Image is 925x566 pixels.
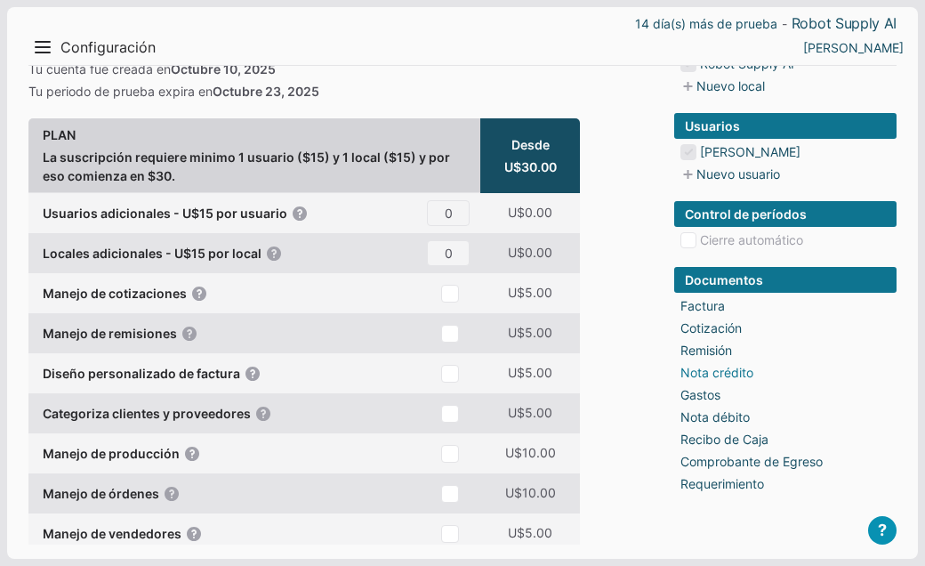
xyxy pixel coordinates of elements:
[680,452,823,471] a: Comprobante de Egreso
[508,523,552,542] span: U$5.00
[254,405,272,423] i: Agrupa tus clientes y proveedores y obtén reportes por dichos grupos
[244,365,261,383] i: Impacta a tus clientes con un diseño personalizado de factura en PDF. Más detalles sobre costos d...
[291,205,309,222] i: Trabaja con tus empleados y asígnales distintos niveles de acceso y permisos.
[505,443,556,462] span: U$10.00
[28,60,660,78] div: Tu cuenta fue creada en
[163,485,181,503] i: Procesa múltiples órdenes rápidamente (despacharlas e imprimir las facturas en lotes)
[43,364,240,383] b: Diseño personalizado de factura
[43,524,181,543] b: Manejo de vendedores
[43,484,159,503] b: Manejo de órdenes
[43,324,177,343] b: Manejo de remisiones
[508,363,552,382] span: U$5.00
[508,323,552,342] span: U$5.00
[171,61,276,77] b: Octubre 10, 2025
[679,165,780,183] a: Nuevo usuario
[505,483,556,502] span: U$10.00
[680,385,720,404] a: Gastos
[43,204,287,222] b: Usuarios adicionales - U$15 por usuario
[28,33,57,61] button: Menu
[803,38,904,57] a: Maria Campias
[680,474,764,493] a: Requerimiento
[508,243,552,262] span: U$0.00
[680,296,725,315] a: Factura
[782,19,787,29] span: -
[185,525,203,543] i: Asigna transacciones de ingresos a vendedores para obtener reportes por vendedor y calcular comis...
[674,267,897,293] div: Documentos
[679,77,765,95] a: Nuevo local
[680,363,753,382] a: Nota crédito
[190,285,208,303] i: Crea y envía cotizaciones y haz seguimiento hasta que se conviertan en facturas
[213,84,319,99] b: Octubre 23, 2025
[680,341,732,360] a: Remisión
[43,404,251,423] b: Categoriza clientes y proveedores
[508,283,552,302] span: U$5.00
[183,445,201,463] i: Construye productos terminados con materiales y gestiona órdenes de producción
[868,516,897,545] button: ?
[265,245,283,263] i: Controla ingresos, gastos e inventario de varias sucursales o unidades de negocio.
[680,319,742,337] a: Cotización
[674,201,897,227] div: Control de períodos
[28,82,660,101] div: Tu periodo de prueba expira en
[43,244,261,263] b: Locales adicionales - U$15 por local
[635,14,777,33] a: 14 día(s) más de prueba
[508,203,552,222] span: U$0.00
[700,142,800,161] a: [PERSON_NAME]
[60,38,156,57] span: Configuración
[28,118,480,193] div: La suscripción requiere minimo 1 usuario ($15) y 1 local ($15) y por eso comienza en $30.
[504,158,557,176] span: U$30.00
[674,113,897,139] div: Usuarios
[508,403,552,422] span: U$5.00
[43,444,180,463] b: Manejo de producción
[181,325,198,343] i: Crea y envía remisiones y haz control de la entrega de tu mercancía
[43,284,187,303] b: Manejo de cotizaciones
[511,135,550,154] span: Desde
[792,14,897,33] a: Robot Supply AI
[680,408,750,426] a: Nota débito
[680,430,768,449] a: Recibo de Caja
[43,125,466,144] b: PLAN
